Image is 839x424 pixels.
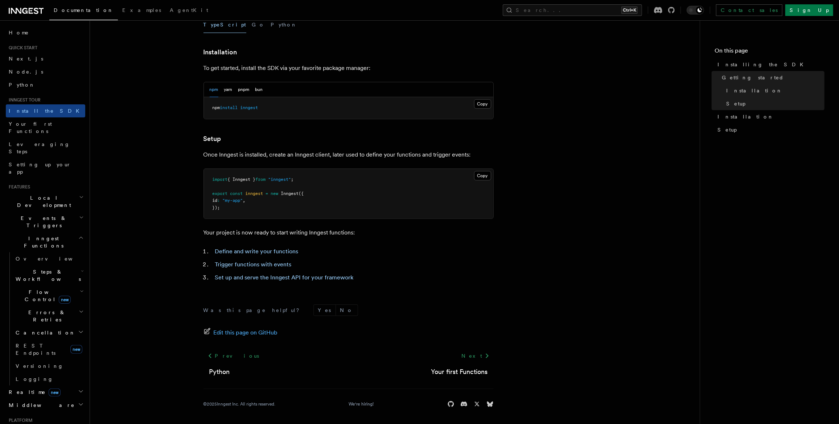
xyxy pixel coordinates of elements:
[6,402,75,409] span: Middleware
[252,17,265,33] button: Go
[281,191,299,196] span: Inngest
[716,4,782,16] a: Contact sales
[203,47,237,57] a: Installation
[13,286,85,306] button: Flow Controlnew
[203,307,305,314] p: Was this page helpful?
[9,121,52,134] span: Your first Functions
[336,305,358,316] button: No
[213,191,228,196] span: export
[203,401,276,407] div: © 2025 Inngest Inc. All rights reserved.
[13,265,85,286] button: Steps & Workflows
[203,134,221,144] a: Setup
[13,288,80,303] span: Flow Control
[210,82,218,97] button: npm
[49,2,118,20] a: Documentation
[6,235,78,249] span: Inngest Functions
[255,82,263,97] button: bun
[165,2,213,20] a: AgentKit
[9,141,70,154] span: Leveraging Steps
[6,158,85,178] a: Setting up your app
[6,212,85,232] button: Events & Triggers
[715,123,824,136] a: Setup
[209,367,230,377] a: Python
[218,198,220,203] span: :
[228,177,256,182] span: { Inngest }
[717,113,774,120] span: Installation
[271,17,297,33] button: Python
[6,417,33,423] span: Platform
[6,388,61,396] span: Realtime
[431,367,488,377] a: Your first Functions
[203,349,263,362] a: Previous
[9,82,35,88] span: Python
[785,4,833,16] a: Sign Up
[314,305,336,316] button: Yes
[474,171,491,180] button: Copy
[16,343,55,356] span: REST Endpoints
[203,228,494,238] p: Your project is now ready to start writing Inngest functions:
[474,99,491,109] button: Copy
[9,69,43,75] span: Node.js
[13,306,85,326] button: Errors & Retries
[213,177,228,182] span: import
[687,6,704,14] button: Toggle dark mode
[6,191,85,212] button: Local Development
[59,296,71,304] span: new
[6,386,85,399] button: Realtimenew
[118,2,165,20] a: Examples
[16,256,90,262] span: Overview
[457,349,494,362] a: Next
[266,191,268,196] span: =
[240,105,258,110] span: inngest
[203,17,246,33] button: TypeScript
[230,191,243,196] span: const
[16,376,53,382] span: Logging
[719,71,824,84] a: Getting started
[213,198,218,203] span: id
[723,97,824,110] a: Setup
[9,108,84,114] span: Install the SDK
[13,339,85,359] a: REST Endpointsnew
[203,63,494,73] p: To get started, install the SDK via your favorite package manager:
[256,177,266,182] span: from
[6,117,85,138] a: Your first Functions
[215,274,354,281] a: Set up and serve the Inngest API for your framework
[6,45,37,51] span: Quick start
[715,110,824,123] a: Installation
[49,388,61,396] span: new
[16,363,63,369] span: Versioning
[6,104,85,117] a: Install the SDK
[717,61,808,68] span: Installing the SDK
[722,74,784,81] span: Getting started
[170,7,208,13] span: AgentKit
[6,399,85,412] button: Middleware
[13,252,85,265] a: Overview
[715,46,824,58] h4: On this page
[6,252,85,386] div: Inngest Functions
[6,194,79,209] span: Local Development
[271,191,279,196] span: new
[715,58,824,71] a: Installing the SDK
[6,97,41,103] span: Inngest tour
[299,191,304,196] span: ({
[726,87,782,94] span: Installation
[223,198,243,203] span: "my-app"
[717,126,737,133] span: Setup
[621,7,638,14] kbd: Ctrl+K
[213,105,220,110] span: npm
[726,100,745,107] span: Setup
[6,78,85,91] a: Python
[13,329,75,336] span: Cancellation
[13,326,85,339] button: Cancellation
[9,56,43,62] span: Next.js
[224,82,233,97] button: yarn
[214,328,278,338] span: Edit this page on GitHub
[203,328,278,338] a: Edit this page on GitHub
[13,309,79,323] span: Errors & Retries
[246,191,263,196] span: inngest
[9,29,29,36] span: Home
[6,52,85,65] a: Next.js
[503,4,642,16] button: Search...Ctrl+K
[13,268,81,283] span: Steps & Workflows
[6,65,85,78] a: Node.js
